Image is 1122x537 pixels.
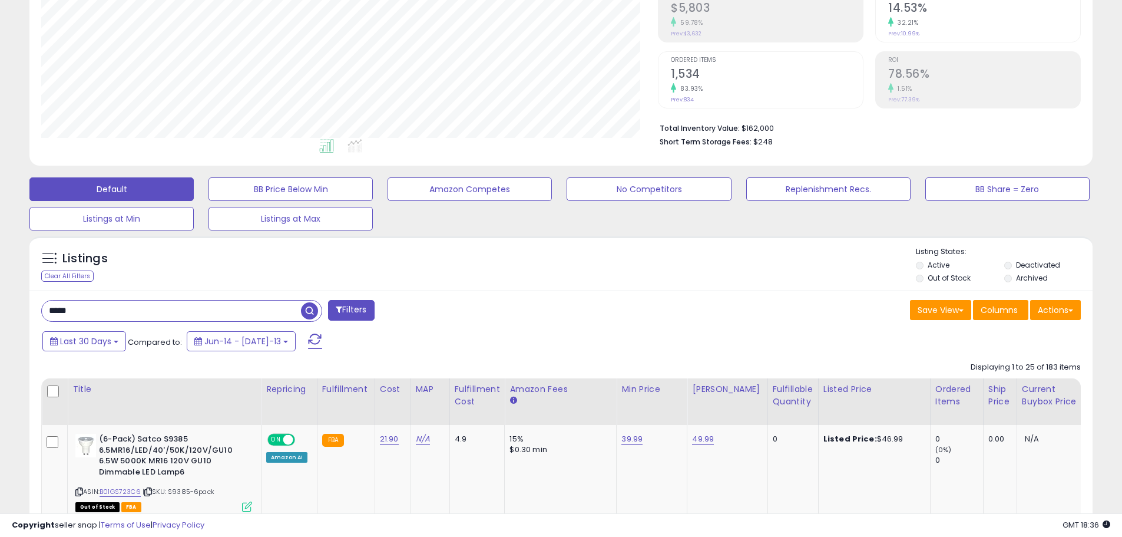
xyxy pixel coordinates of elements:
[29,177,194,201] button: Default
[893,84,912,93] small: 1.51%
[988,383,1012,408] div: Ship Price
[509,383,611,396] div: Amazon Fees
[823,434,921,444] div: $46.99
[973,300,1028,320] button: Columns
[153,519,204,531] a: Privacy Policy
[380,433,399,445] a: 21.90
[746,177,911,201] button: Replenishment Recs.
[823,433,877,444] b: Listed Price:
[981,304,1018,316] span: Columns
[42,331,126,351] button: Last 30 Days
[925,177,1090,201] button: BB Share = Zero
[60,335,111,347] span: Last 30 Days
[671,96,694,103] small: Prev: 834
[266,452,307,463] div: Amazon AI
[72,383,256,396] div: Title
[935,445,952,454] small: (0%)
[671,57,863,64] span: Ordered Items
[823,383,925,396] div: Listed Price
[888,57,1080,64] span: ROI
[988,434,1008,444] div: 0.00
[660,120,1072,134] li: $162,000
[676,18,703,27] small: 59.78%
[101,519,151,531] a: Terms of Use
[935,434,983,444] div: 0
[293,435,312,445] span: OFF
[509,444,607,455] div: $0.30 min
[773,434,809,444] div: 0
[773,383,813,408] div: Fulfillable Quantity
[100,487,141,497] a: B01GS723C6
[1016,260,1060,270] label: Deactivated
[888,67,1080,83] h2: 78.56%
[322,383,370,396] div: Fulfillment
[509,396,517,406] small: Amazon Fees.
[1016,273,1048,283] label: Archived
[1022,383,1083,408] div: Current Buybox Price
[671,67,863,83] h2: 1,534
[75,434,96,457] img: 31dYPxDZUfL._SL40_.jpg
[671,30,701,37] small: Prev: $3,632
[455,383,500,408] div: Fulfillment Cost
[660,123,740,133] b: Total Inventory Value:
[269,435,283,445] span: ON
[888,1,1080,17] h2: 14.53%
[75,502,120,512] span: All listings that are currently out of stock and unavailable for purchase on Amazon
[29,207,194,230] button: Listings at Min
[910,300,971,320] button: Save View
[1030,300,1081,320] button: Actions
[971,362,1081,373] div: Displaying 1 to 25 of 183 items
[128,337,182,348] span: Compared to:
[41,271,94,282] div: Clear All Filters
[671,1,863,17] h2: $5,803
[322,434,344,447] small: FBA
[660,137,752,147] b: Short Term Storage Fees:
[121,502,141,512] span: FBA
[692,433,714,445] a: 49.99
[676,84,703,93] small: 83.93%
[62,251,108,267] h5: Listings
[935,455,983,466] div: 0
[143,487,214,496] span: | SKU: S9385-6pack
[1025,433,1039,444] span: N/A
[187,331,296,351] button: Jun-14 - [DATE]-13
[916,246,1093,258] p: Listing States:
[208,207,373,230] button: Listings at Max
[266,383,312,396] div: Repricing
[621,383,682,396] div: Min Price
[380,383,406,396] div: Cost
[328,300,374,321] button: Filters
[928,273,971,283] label: Out of Stock
[75,434,252,510] div: ASIN:
[935,383,978,408] div: Ordered Items
[888,96,919,103] small: Prev: 77.39%
[12,520,204,531] div: seller snap | |
[928,260,949,270] label: Active
[567,177,731,201] button: No Competitors
[388,177,552,201] button: Amazon Competes
[455,434,496,444] div: 4.9
[416,383,445,396] div: MAP
[621,433,643,445] a: 39.99
[12,519,55,531] strong: Copyright
[692,383,762,396] div: [PERSON_NAME]
[753,136,773,147] span: $248
[893,18,918,27] small: 32.21%
[416,433,430,445] a: N/A
[204,335,281,347] span: Jun-14 - [DATE]-13
[99,434,242,480] b: (6-Pack) Satco S9385 6.5MR16/LED/40'/50K/120V/GU10 6.5W 5000K MR16 120V GU10 Dimmable LED Lamp6
[1063,519,1110,531] span: 2025-08-13 18:36 GMT
[509,434,607,444] div: 15%
[888,30,919,37] small: Prev: 10.99%
[208,177,373,201] button: BB Price Below Min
